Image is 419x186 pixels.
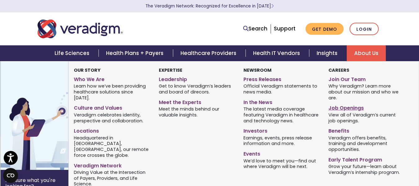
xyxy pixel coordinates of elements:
[243,148,319,157] a: Events
[243,74,319,83] a: Press Releases
[350,23,379,35] a: Login
[305,23,344,35] a: Get Demo
[74,160,149,169] a: Veradigm Network
[74,74,149,83] a: Who We Are
[347,45,386,61] a: About Us
[328,111,404,124] span: View all of Veradigm’s current job openings.
[328,67,349,73] strong: Careers
[243,83,319,95] span: Official Veradigm statements to news media.
[99,45,173,61] a: Health Plans + Payers
[274,25,296,32] a: Support
[74,83,149,101] span: Learn how we’ve been providing healthcare solutions since [DATE].
[74,67,100,73] strong: Our Story
[159,97,234,106] a: Meet the Experts
[74,111,149,124] span: Veradigm celebrates identity, perspective and collaboration.
[328,125,404,134] a: Benefits
[0,61,100,170] img: Vector image of Veradigm’s Story
[74,125,149,134] a: Locations
[328,74,404,83] a: Join Our Team
[173,45,246,61] a: Healthcare Providers
[243,97,319,106] a: In the News
[243,134,319,147] span: Earnings, events, press release information and more.
[159,83,234,95] span: Get to know Veradigm’s leaders and board of direcors.
[328,102,404,111] a: Job Openings
[38,19,123,39] img: Veradigm logo
[74,102,149,111] a: Culture and Values
[328,134,404,152] span: Veradigm offers benefits, training and development opportunities.
[145,3,274,9] a: The Veradigm Network: Recognized for Excellence in [DATE]Learn More
[159,74,234,83] a: Leadership
[246,45,309,61] a: Health IT Vendors
[243,125,319,134] a: Investors
[74,134,149,158] span: Headquartered in [GEOGRAPHIC_DATA], [GEOGRAPHIC_DATA], our remote force crosses the globe.
[309,45,347,61] a: Insights
[3,168,18,183] button: Open CMP widget
[243,106,319,124] span: The latest media coverage featuring Veradigm in healthcare and technology news.
[328,163,404,175] span: Grow your future—learn about Veradigm’s internship program.
[243,25,267,33] a: Search
[328,154,404,163] a: Early Talent Program
[243,157,319,170] span: We’d love to meet you—find out where Veradigm will be next.
[243,67,271,73] strong: Newsroom
[159,106,234,118] span: Meet the minds behind our valuable insights.
[271,3,274,9] span: Learn More
[159,67,182,73] strong: Expertise
[328,83,404,101] span: Why Veradigm? Learn more about our mission and who we are.
[47,45,99,61] a: Life Sciences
